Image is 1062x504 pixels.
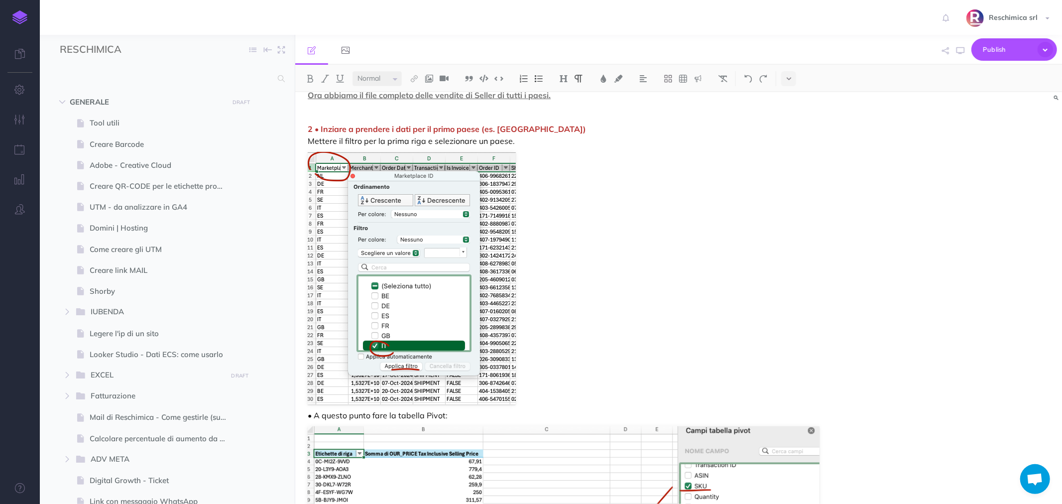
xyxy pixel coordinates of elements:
button: DRAFT [228,370,252,381]
span: Tool utili [90,117,235,129]
span: Creare link MAIL [90,264,235,276]
img: Bold button [306,75,315,83]
span: EXCEL [91,369,220,382]
span: 2 • Inziare a prendere i dati per il primo paese (es. [GEOGRAPHIC_DATA]) [308,124,586,134]
input: Documentation Name [60,42,177,57]
span: Adobe - Creative Cloud [90,159,235,171]
img: Code block button [479,75,488,82]
img: Create table button [679,75,688,83]
small: DRAFT [233,99,250,106]
img: SQGqvVduPtL08z0qoARvRHX3vOqM-dEOYw.png [308,152,516,404]
span: Fatturazione [91,390,220,403]
img: Text color button [599,75,608,83]
img: Headings dropdown button [559,75,568,83]
span: Creare QR-CODE per le etichette prodotto [90,180,235,192]
button: DRAFT [229,97,254,108]
span: IUBENDA [91,306,220,319]
img: Text background color button [614,75,623,83]
img: SYa4djqk1Oq5LKxmPekz2tk21Z5wK9RqXEiubV6a.png [966,9,984,27]
u: Ora abbiamo il file completo delle vendite di Seller di tutti i paesi. [308,53,551,100]
img: Clear styles button [718,75,727,83]
img: Callout dropdown menu button [694,75,703,83]
img: Paragraph button [574,75,583,83]
span: Looker Studio - Dati ECS: come usarlo [90,349,235,361]
a: Aprire la chat [1020,464,1050,494]
span: Calcolare percentuale di aumento da un anno all'altro [90,433,235,445]
span: Reschimica srl [984,13,1043,22]
span: Come creare gli UTM [90,244,235,255]
img: Undo [744,75,753,83]
img: Redo [759,75,768,83]
span: Mail di Reschimica - Come gestirle (su Aruba) [90,411,235,423]
span: GENERALE [70,96,223,108]
span: Creare Barcode [90,138,235,150]
span: Shorby [90,285,235,297]
img: Ordered list button [519,75,528,83]
img: Blockquote button [465,75,473,83]
img: Add video button [440,75,449,83]
p: • A questo punto fare la tabella Pivot: [308,409,820,421]
img: Link button [410,75,419,83]
img: Underline button [336,75,345,83]
img: Inline code button [494,75,503,82]
button: Publish [971,38,1057,61]
img: Alignment dropdown menu button [639,75,648,83]
input: Search [60,70,272,88]
span: Domini | Hosting [90,222,235,234]
span: Legere l'ip di un sito [90,328,235,340]
span: Publish [983,42,1033,57]
img: Unordered list button [534,75,543,83]
span: Digital Growth - Ticket [90,475,235,487]
img: Italic button [321,75,330,83]
img: Add image button [425,75,434,83]
img: logo-mark.svg [12,10,27,24]
span: UTM - da analizzare in GA4 [90,201,235,213]
p: Mettere il filtro per la prima riga e selezionare un paese. [308,123,820,147]
span: ADV META [91,453,220,466]
small: DRAFT [231,373,248,379]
